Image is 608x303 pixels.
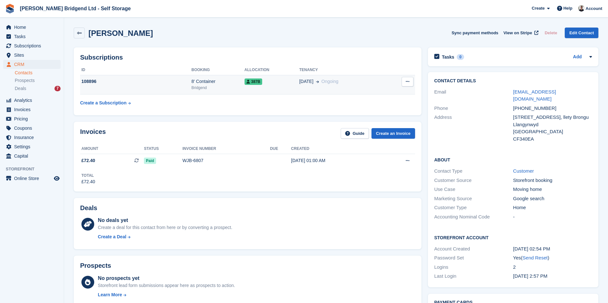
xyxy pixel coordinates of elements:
[3,174,61,183] a: menu
[3,96,61,105] a: menu
[513,89,556,102] a: [EMAIL_ADDRESS][DOMAIN_NAME]
[501,28,540,38] a: View on Stripe
[291,144,380,154] th: Created
[3,105,61,114] a: menu
[80,144,144,154] th: Amount
[14,105,53,114] span: Invoices
[80,54,415,61] h2: Subscriptions
[3,124,61,133] a: menu
[565,28,598,38] a: Edit Contact
[434,105,513,112] div: Phone
[504,30,532,36] span: View on Stripe
[371,128,415,139] a: Create an Invoice
[513,128,592,135] div: [GEOGRAPHIC_DATA]
[434,195,513,202] div: Marketing Source
[434,156,592,163] h2: About
[434,114,513,143] div: Address
[81,157,95,164] span: £72.40
[291,157,380,164] div: [DATE] 01:00 AM
[81,173,95,178] div: Total
[513,177,592,184] div: Storefront booking
[434,204,513,211] div: Customer Type
[434,186,513,193] div: Use Case
[270,144,291,154] th: Due
[3,41,61,50] a: menu
[81,178,95,185] div: £72.40
[3,32,61,41] a: menu
[80,262,111,269] h2: Prospects
[341,128,369,139] a: Guide
[299,65,386,75] th: Tenancy
[513,168,534,174] a: Customer
[80,100,127,106] div: Create a Subscription
[191,65,244,75] th: Booking
[513,273,547,279] time: 2025-09-18 13:57:32 UTC
[434,168,513,175] div: Contact Type
[98,217,232,224] div: No deals yet
[3,133,61,142] a: menu
[434,245,513,253] div: Account Created
[513,254,592,262] div: Yes
[3,51,61,60] a: menu
[14,41,53,50] span: Subscriptions
[14,151,53,160] span: Capital
[53,175,61,182] a: Preview store
[434,213,513,221] div: Accounting Nominal Code
[14,51,53,60] span: Sites
[513,245,592,253] div: [DATE] 02:54 PM
[191,85,244,91] div: Bridgend
[14,60,53,69] span: CRM
[434,88,513,103] div: Email
[3,151,61,160] a: menu
[15,77,61,84] a: Prospects
[542,28,560,38] button: Delete
[80,128,106,139] h2: Invoices
[144,158,156,164] span: Paid
[522,255,547,260] a: Send Reset
[434,177,513,184] div: Customer Source
[513,114,592,121] div: [STREET_ADDRESS], llety Brongu
[15,70,61,76] a: Contacts
[321,79,338,84] span: Ongoing
[15,85,61,92] a: Deals 7
[14,124,53,133] span: Coupons
[98,233,126,240] div: Create a Deal
[532,5,545,12] span: Create
[434,264,513,271] div: Logins
[182,144,270,154] th: Invoice number
[15,86,26,92] span: Deals
[88,29,153,37] h2: [PERSON_NAME]
[3,23,61,32] a: menu
[442,54,454,60] h2: Tasks
[513,135,592,143] div: CF340EA
[144,144,182,154] th: Status
[98,224,232,231] div: Create a deal for this contact from here or by converting a prospect.
[14,142,53,151] span: Settings
[14,174,53,183] span: Online Store
[513,105,592,112] div: [PHONE_NUMBER]
[3,142,61,151] a: menu
[98,274,235,282] div: No prospects yet
[299,78,313,85] span: [DATE]
[80,78,191,85] div: 108896
[17,3,133,14] a: [PERSON_NAME] Bridgend Ltd - Self Storage
[3,60,61,69] a: menu
[513,264,592,271] div: 2
[578,5,585,12] img: Rhys Jones
[14,133,53,142] span: Insurance
[245,78,262,85] span: 387b
[563,5,572,12] span: Help
[513,204,592,211] div: Home
[521,255,549,260] span: ( )
[573,53,582,61] a: Add
[513,195,592,202] div: Google search
[14,96,53,105] span: Analytics
[513,186,592,193] div: Moving home
[15,78,35,84] span: Prospects
[80,65,191,75] th: ID
[434,234,592,241] h2: Storefront Account
[5,4,15,13] img: stora-icon-8386f47178a22dfd0bd8f6a31ec36ba5ce8667c1dd55bd0f319d3a0aa187defe.svg
[3,114,61,123] a: menu
[80,97,131,109] a: Create a Subscription
[14,23,53,32] span: Home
